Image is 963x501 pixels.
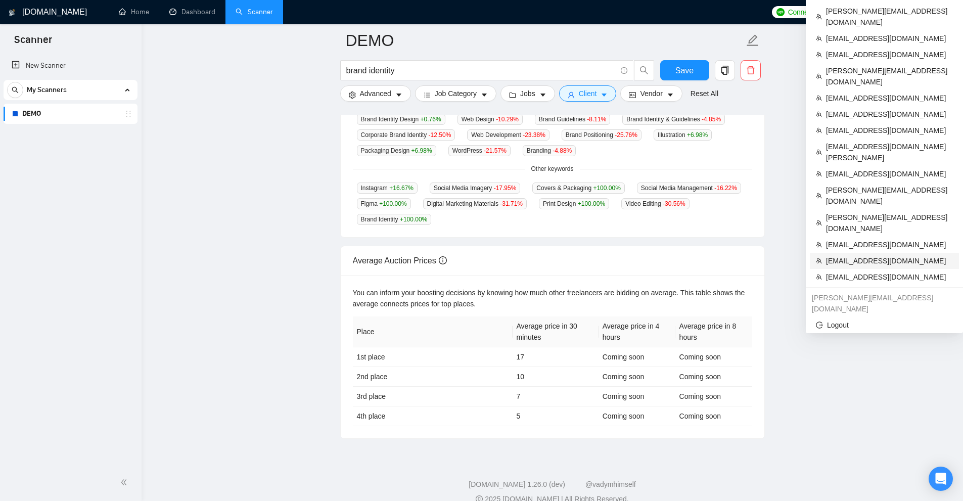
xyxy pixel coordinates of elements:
[12,56,129,76] a: New Scanner
[430,183,520,194] span: Social Media Imagery
[622,114,725,125] span: Brand Identity & Guidelines
[415,85,496,102] button: barsJob Categorycaret-down
[523,131,545,139] span: -23.38 %
[826,239,953,250] span: [EMAIL_ADDRESS][DOMAIN_NAME]
[929,467,953,491] div: Open Intercom Messenger
[826,125,953,136] span: [EMAIL_ADDRESS][DOMAIN_NAME]
[667,91,674,99] span: caret-down
[353,367,513,387] td: 2nd place
[826,109,953,120] span: [EMAIL_ADDRESS][DOMAIN_NAME]
[357,129,455,141] span: Corporate Brand Identity
[826,33,953,44] span: [EMAIL_ADDRESS][DOMAIN_NAME]
[816,149,822,155] span: team
[663,200,685,207] span: -30.56 %
[826,168,953,179] span: [EMAIL_ADDRESS][DOMAIN_NAME]
[400,216,427,223] span: +100.00 %
[484,147,507,154] span: -21.57 %
[500,200,523,207] span: -31.71 %
[806,290,963,317] div: oleksandr.b@gigradar.io
[599,347,675,367] td: Coming soon
[22,104,118,124] a: DEMO
[357,114,445,125] span: Brand Identity Design
[675,347,752,367] td: Coming soon
[816,14,822,20] span: team
[816,111,822,117] span: team
[816,322,823,329] span: logout
[513,367,599,387] td: 10
[826,6,953,28] span: [PERSON_NAME][EMAIL_ADDRESS][DOMAIN_NAME]
[715,66,735,75] span: copy
[520,88,535,99] span: Jobs
[675,406,752,426] td: Coming soon
[715,60,735,80] button: copy
[675,387,752,406] td: Coming soon
[587,116,606,123] span: -8.11 %
[788,7,818,18] span: Connects:
[357,183,418,194] span: Instagram
[675,64,694,77] span: Save
[119,8,149,16] a: homeHome
[816,95,822,101] span: team
[621,198,690,209] span: Video Editing
[357,145,436,156] span: Packaging Design
[826,212,953,234] span: [PERSON_NAME][EMAIL_ADDRESS][DOMAIN_NAME]
[826,185,953,207] span: [PERSON_NAME][EMAIL_ADDRESS][DOMAIN_NAME]
[620,85,682,102] button: idcardVendorcaret-down
[691,88,718,99] a: Reset All
[816,73,822,79] span: team
[469,480,565,488] a: [DOMAIN_NAME] 1.26.0 (dev)
[439,256,447,264] span: info-circle
[353,406,513,426] td: 4th place
[423,198,527,209] span: Digital Marketing Materials
[481,91,488,99] span: caret-down
[816,171,822,177] span: team
[675,367,752,387] td: Coming soon
[539,91,546,99] span: caret-down
[578,200,605,207] span: +100.00 %
[776,8,785,16] img: upwork-logo.png
[353,387,513,406] td: 3rd place
[4,80,137,124] li: My Scanners
[27,80,67,100] span: My Scanners
[9,5,16,21] img: logo
[599,367,675,387] td: Coming soon
[448,145,511,156] span: WordPress
[826,49,953,60] span: [EMAIL_ADDRESS][DOMAIN_NAME]
[615,131,637,139] span: -25.76 %
[124,110,132,118] span: holder
[741,60,761,80] button: delete
[6,32,60,54] span: Scanner
[637,183,741,194] span: Social Media Management
[395,91,402,99] span: caret-down
[593,185,620,192] span: +100.00 %
[467,129,549,141] span: Web Development
[816,35,822,41] span: team
[826,271,953,283] span: [EMAIL_ADDRESS][DOMAIN_NAME]
[424,91,431,99] span: bars
[816,193,822,199] span: team
[532,183,624,194] span: Covers & Packaging
[353,287,752,309] div: You can inform your boosting decisions by knowing how much other freelancers are bidding on avera...
[496,116,519,123] span: -10.29 %
[379,200,406,207] span: +100.00 %
[816,242,822,248] span: team
[513,387,599,406] td: 7
[585,480,636,488] a: @vadymhimself
[494,185,517,192] span: -17.95 %
[601,91,608,99] span: caret-down
[346,64,616,77] input: Search Freelance Jobs...
[523,145,576,156] span: Branding
[826,141,953,163] span: [EMAIL_ADDRESS][DOMAIN_NAME][PERSON_NAME]
[826,93,953,104] span: [EMAIL_ADDRESS][DOMAIN_NAME]
[8,86,23,94] span: search
[826,255,953,266] span: [EMAIL_ADDRESS][DOMAIN_NAME]
[7,82,23,98] button: search
[714,185,737,192] span: -16.22 %
[634,60,654,80] button: search
[599,387,675,406] td: Coming soon
[702,116,721,123] span: -4.85 %
[353,316,513,347] th: Place
[340,85,411,102] button: settingAdvancedcaret-down
[389,185,414,192] span: +16.67 %
[816,320,953,331] span: Logout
